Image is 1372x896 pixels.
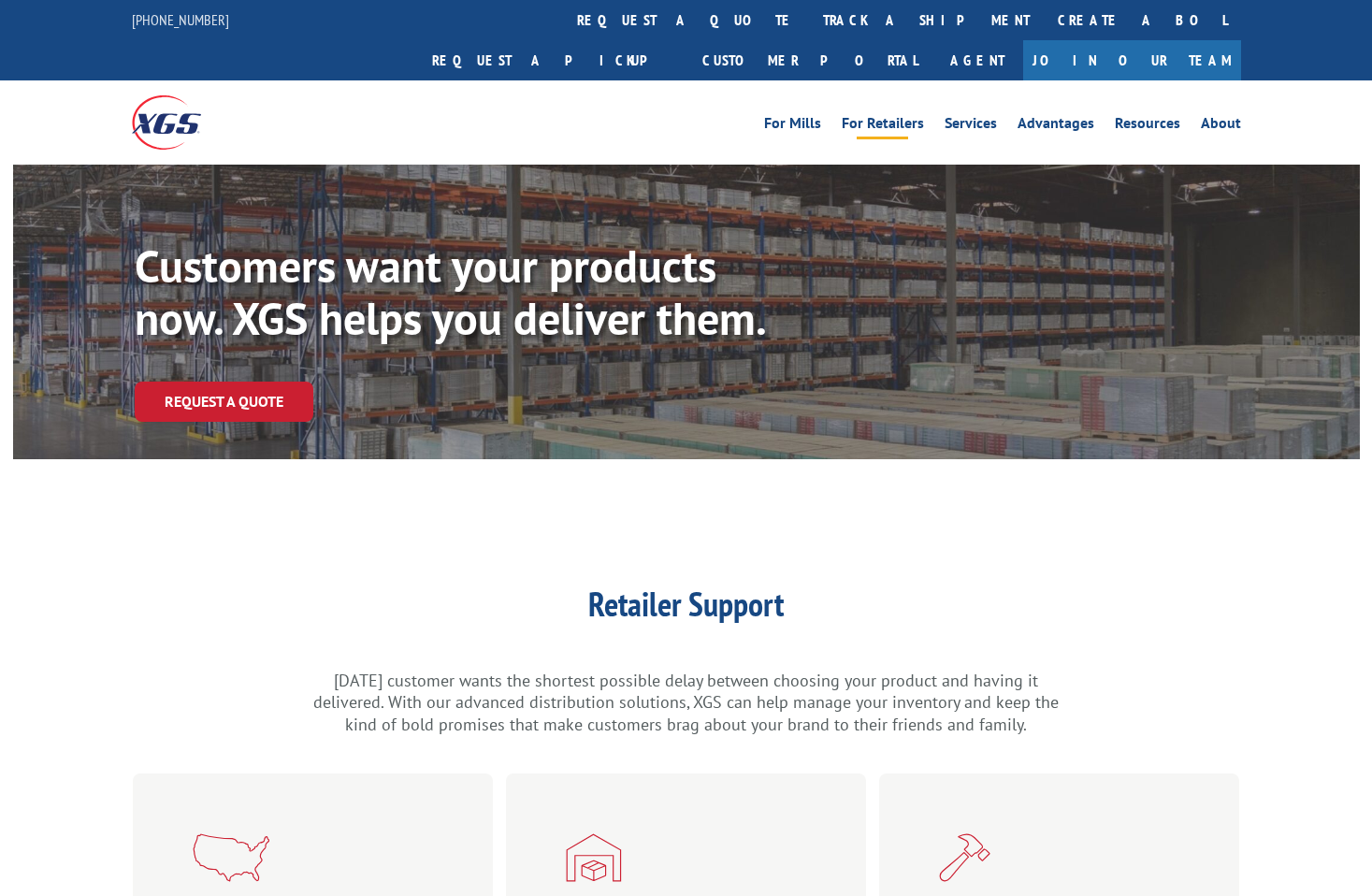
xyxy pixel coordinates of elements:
[1115,116,1180,137] a: Resources
[842,116,924,137] a: For Retailers
[135,382,313,422] a: Request a Quote
[132,10,229,29] a: [PHONE_NUMBER]
[312,670,1061,736] p: [DATE] customer wants the shortest possible delay between choosing your product and having it del...
[312,587,1061,630] h1: Retailer Support
[135,239,805,344] p: Customers want your products now. XGS helps you deliver them.
[566,833,622,882] img: XGS_Icon_SMBFlooringRetailer_Red
[1023,40,1241,80] a: Join Our Team
[1018,116,1094,137] a: Advantages
[939,833,990,882] img: XGS_Icon_Installers_Red
[945,116,997,137] a: Services
[688,40,932,80] a: Customer Portal
[418,40,688,80] a: Request a pickup
[932,40,1023,80] a: Agent
[193,833,269,882] img: xgs-icon-nationwide-reach-red
[1201,116,1241,137] a: About
[764,116,821,137] a: For Mills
